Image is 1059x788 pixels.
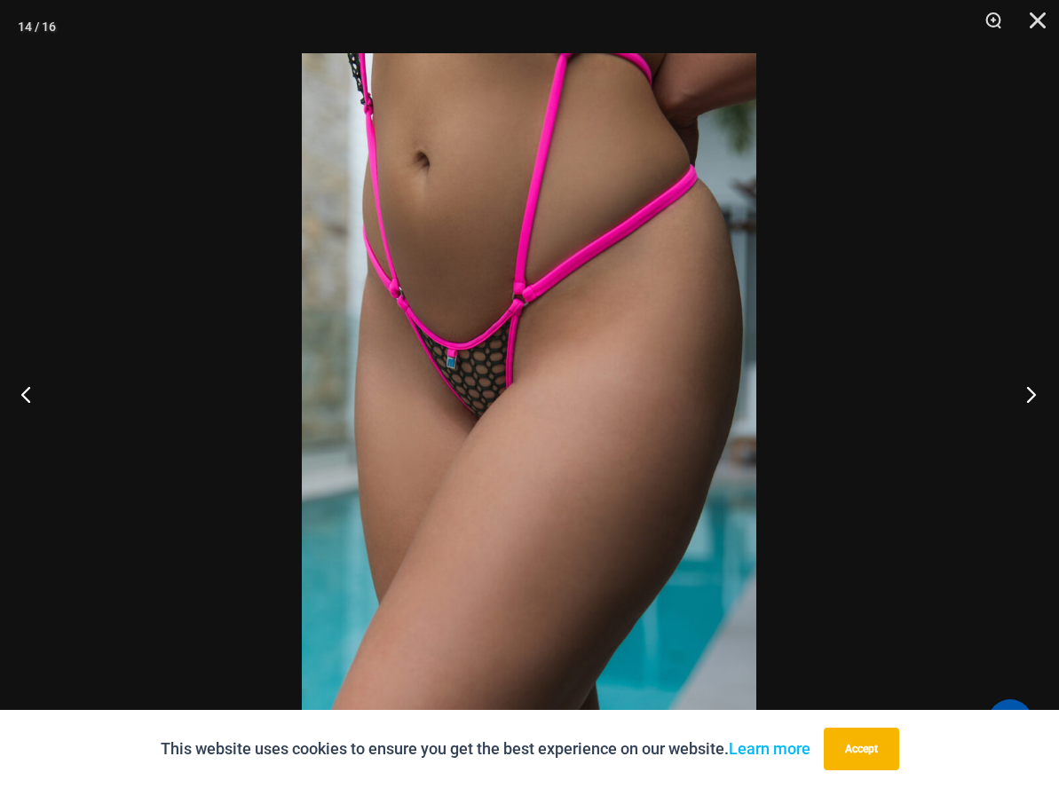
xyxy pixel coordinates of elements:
a: Learn more [729,739,810,758]
img: Inferno Mesh Olive Fuchsia 8561 One Piece 06 [302,53,756,735]
div: 14 / 16 [18,13,56,40]
p: This website uses cookies to ensure you get the best experience on our website. [161,736,810,762]
button: Next [992,350,1059,438]
button: Accept [824,728,899,770]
